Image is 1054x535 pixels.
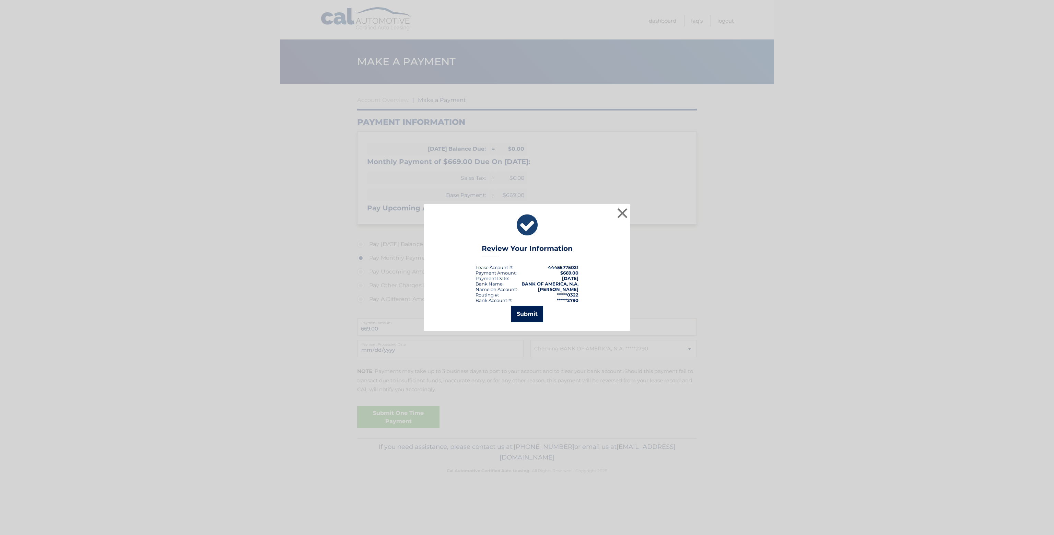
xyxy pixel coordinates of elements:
button: Submit [511,306,543,322]
div: Bank Account #: [476,298,512,303]
div: Name on Account: [476,287,517,292]
div: : [476,276,509,281]
div: Payment Amount: [476,270,517,276]
div: Bank Name: [476,281,504,287]
strong: 44455775021 [548,265,578,270]
span: [DATE] [562,276,578,281]
span: Payment Date [476,276,508,281]
div: Routing #: [476,292,499,298]
strong: [PERSON_NAME] [538,287,578,292]
strong: BANK OF AMERICA, N.A. [522,281,578,287]
h3: Review Your Information [482,244,573,256]
span: $669.00 [560,270,578,276]
div: Lease Account #: [476,265,513,270]
button: × [616,206,629,220]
